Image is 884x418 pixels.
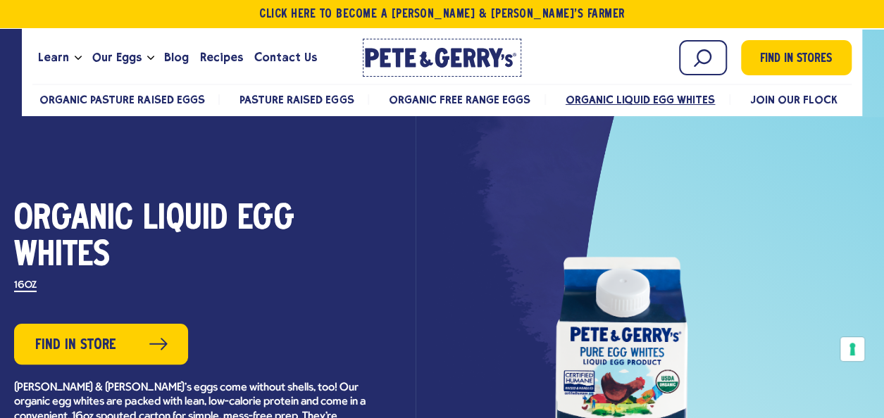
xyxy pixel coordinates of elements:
h1: Organic Liquid Egg Whites [14,201,366,274]
span: Our Eggs [92,49,141,66]
span: Find in Store [35,334,116,356]
button: Open the dropdown menu for Our Eggs [147,56,154,61]
span: Recipes [200,49,243,66]
a: Find in Store [14,324,188,365]
a: Blog [158,39,194,77]
span: Find in Stores [760,50,832,69]
label: 16OZ [14,281,37,292]
nav: desktop product menu [32,84,851,114]
a: Contact Us [249,39,323,77]
span: Learn [38,49,69,66]
a: Recipes [194,39,249,77]
span: Contact Us [254,49,317,66]
a: Organic Pasture Raised Eggs [39,93,205,106]
a: Find in Stores [741,40,852,75]
a: Learn [32,39,75,77]
a: Pasture Raised Eggs [239,93,354,106]
a: Our Eggs [86,39,147,77]
span: Blog [164,49,189,66]
a: Organic Free Range Eggs [389,93,530,106]
button: Open the dropdown menu for Learn [75,56,82,61]
a: Join Our Flock [750,93,838,106]
input: Search [679,40,727,75]
button: Your consent preferences for tracking technologies [840,337,864,361]
a: Organic Liquid Egg Whites [566,93,716,106]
